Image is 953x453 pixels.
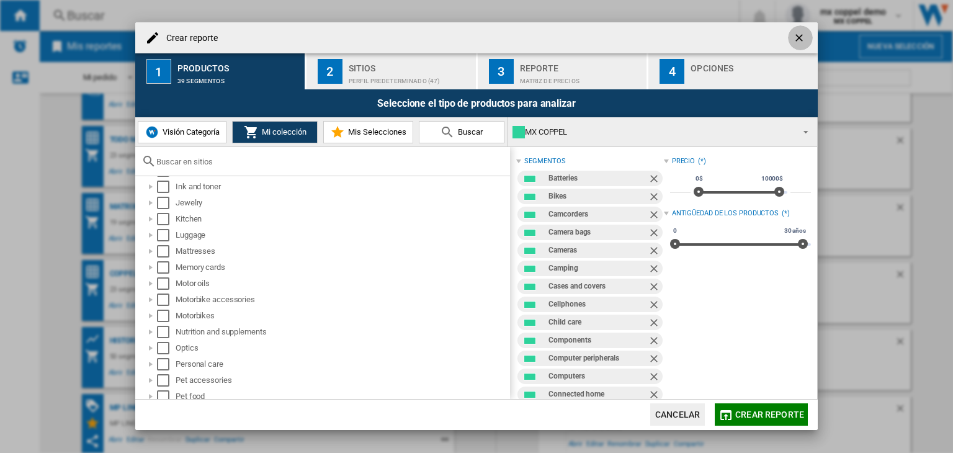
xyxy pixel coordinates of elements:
[135,89,818,117] div: Seleccione el tipo de productos para analizar
[176,390,508,403] div: Pet food
[156,157,504,166] input: Buscar en sitios
[793,32,808,47] ng-md-icon: getI18NText('BUTTONS.CLOSE_DIALOG')
[782,226,808,236] span: 30 años
[138,121,226,143] button: Visión Categoría
[691,58,813,71] div: Opciones
[176,294,508,306] div: Motorbike accessories
[548,387,647,402] div: Connected home
[648,316,663,331] ng-md-icon: Quitar
[548,315,647,330] div: Child care
[548,261,647,276] div: Camping
[157,277,176,290] md-checkbox: Select
[176,374,508,387] div: Pet accessories
[176,358,508,370] div: Personal care
[157,229,176,241] md-checkbox: Select
[157,326,176,338] md-checkbox: Select
[548,279,647,294] div: Cases and covers
[176,326,508,338] div: Nutrition and supplements
[520,71,642,84] div: Matriz de precios
[648,298,663,313] ng-md-icon: Quitar
[157,261,176,274] md-checkbox: Select
[177,71,300,84] div: 39 segmentos
[788,25,813,50] button: getI18NText('BUTTONS.CLOSE_DIALOG')
[176,229,508,241] div: Luggage
[548,171,647,186] div: Batteries
[159,127,220,137] span: Visión Categoría
[648,173,663,187] ng-md-icon: Quitar
[157,294,176,306] md-checkbox: Select
[735,410,804,419] span: Crear reporte
[160,32,218,45] h4: Crear reporte
[176,342,508,354] div: Optics
[694,174,705,184] span: 0$
[478,53,648,89] button: 3 Reporte Matriz de precios
[648,209,663,223] ng-md-icon: Quitar
[548,333,647,348] div: Components
[157,342,176,354] md-checkbox: Select
[176,245,508,258] div: Mattresses
[715,403,808,426] button: Crear reporte
[648,388,663,403] ng-md-icon: Quitar
[548,369,647,384] div: Computers
[176,197,508,209] div: Jewelry
[176,181,508,193] div: Ink and toner
[660,59,684,84] div: 4
[548,351,647,366] div: Computer peripherals
[759,174,785,184] span: 10000$
[306,53,477,89] button: 2 Sitios Perfil predeterminado (47)
[176,261,508,274] div: Memory cards
[548,243,647,258] div: Cameras
[548,207,647,222] div: Camcorders
[648,334,663,349] ng-md-icon: Quitar
[419,121,504,143] button: Buscar
[672,209,779,218] div: Antigüedad de los productos
[648,244,663,259] ng-md-icon: Quitar
[176,277,508,290] div: Motor oils
[157,245,176,258] md-checkbox: Select
[345,127,406,137] span: Mis Selecciones
[349,71,471,84] div: Perfil predeterminado (47)
[157,374,176,387] md-checkbox: Select
[157,358,176,370] md-checkbox: Select
[177,58,300,71] div: Productos
[648,370,663,385] ng-md-icon: Quitar
[671,226,679,236] span: 0
[648,262,663,277] ng-md-icon: Quitar
[146,59,171,84] div: 1
[157,390,176,403] md-checkbox: Select
[512,123,792,141] div: MX COPPEL
[157,213,176,225] md-checkbox: Select
[157,181,176,193] md-checkbox: Select
[548,225,647,240] div: Camera bags
[672,156,695,166] div: Precio
[232,121,318,143] button: Mi colección
[318,59,342,84] div: 2
[548,297,647,312] div: Cellphones
[548,189,647,204] div: Bikes
[648,280,663,295] ng-md-icon: Quitar
[648,53,818,89] button: 4 Opciones
[323,121,413,143] button: Mis Selecciones
[489,59,514,84] div: 3
[259,127,306,137] span: Mi colección
[648,191,663,205] ng-md-icon: Quitar
[176,310,508,322] div: Motorbikes
[349,58,471,71] div: Sitios
[135,53,306,89] button: 1 Productos 39 segmentos
[157,197,176,209] md-checkbox: Select
[455,127,483,137] span: Buscar
[524,156,565,166] div: segmentos
[648,226,663,241] ng-md-icon: Quitar
[520,58,642,71] div: Reporte
[145,125,159,140] img: wiser-icon-blue.png
[176,213,508,225] div: Kitchen
[650,403,705,426] button: Cancelar
[648,352,663,367] ng-md-icon: Quitar
[157,310,176,322] md-checkbox: Select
